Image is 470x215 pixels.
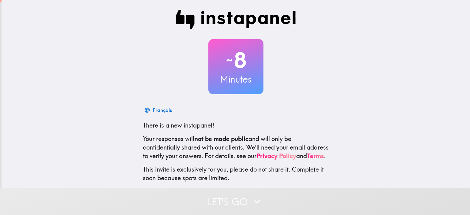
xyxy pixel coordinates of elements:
img: Instapanel [176,10,296,29]
a: Terms [307,152,324,160]
button: Français [143,104,174,116]
div: Français [153,106,172,114]
h3: Minutes [208,73,263,86]
b: not be made public [194,135,248,143]
p: Your responses will and will only be confidentially shared with our clients. We'll need your emai... [143,135,329,160]
p: This invite is exclusively for you, please do not share it. Complete it soon because spots are li... [143,165,329,182]
a: [DOMAIN_NAME] [258,187,311,195]
a: Privacy Policy [256,152,296,160]
span: There is a new instapanel! [143,121,214,129]
p: To learn more about Instapanel, check out . For questions or help, email us at . [143,187,329,213]
span: ~ [225,51,234,69]
h2: 8 [208,48,263,73]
